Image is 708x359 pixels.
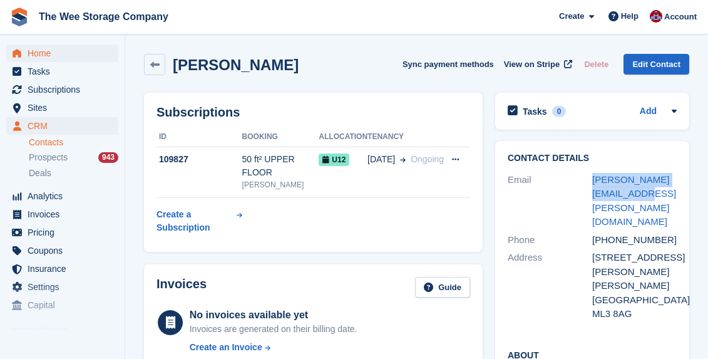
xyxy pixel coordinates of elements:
[29,151,118,164] a: Prospects 943
[592,251,677,279] div: [STREET_ADDRESS][PERSON_NAME]
[6,117,118,135] a: menu
[559,10,584,23] span: Create
[29,167,51,179] span: Deals
[28,44,103,62] span: Home
[319,153,349,166] span: U12
[156,203,242,239] a: Create a Subscription
[28,206,103,223] span: Invoices
[242,153,319,179] div: 50 ft² UPPER FLOOR
[242,127,319,147] th: Booking
[28,187,103,205] span: Analytics
[11,325,125,337] span: Storefront
[508,251,592,321] div: Address
[28,242,103,259] span: Coupons
[621,10,639,23] span: Help
[592,307,677,321] div: ML3 8AG
[499,54,575,75] a: View on Stripe
[6,99,118,117] a: menu
[156,208,234,234] div: Create a Subscription
[367,127,444,147] th: Tenancy
[592,233,677,247] div: [PHONE_NUMBER]
[28,117,103,135] span: CRM
[190,341,262,354] div: Create an Invoice
[29,137,118,148] a: Contacts
[190,308,357,323] div: No invoices available yet
[367,153,395,166] span: [DATE]
[28,260,103,278] span: Insurance
[190,323,357,336] div: Invoices are generated on their billing date.
[579,54,613,75] button: Delete
[29,152,68,164] span: Prospects
[650,10,662,23] img: Scott Ritchie
[10,8,29,26] img: stora-icon-8386f47178a22dfd0bd8f6a31ec36ba5ce8667c1dd55bd0f319d3a0aa187defe.svg
[29,167,118,180] a: Deals
[242,179,319,190] div: [PERSON_NAME]
[28,224,103,241] span: Pricing
[592,174,676,227] a: [PERSON_NAME][EMAIL_ADDRESS][PERSON_NAME][DOMAIN_NAME]
[552,106,567,117] div: 0
[319,127,367,147] th: Allocation
[6,187,118,205] a: menu
[156,277,207,298] h2: Invoices
[156,127,242,147] th: ID
[592,293,677,308] div: [GEOGRAPHIC_DATA]
[640,105,657,119] a: Add
[6,296,118,314] a: menu
[504,58,560,71] span: View on Stripe
[6,242,118,259] a: menu
[415,277,470,298] a: Guide
[6,260,118,278] a: menu
[6,44,118,62] a: menu
[28,278,103,296] span: Settings
[190,341,357,354] a: Create an Invoice
[34,6,173,27] a: The Wee Storage Company
[6,81,118,98] a: menu
[156,153,242,166] div: 109827
[403,54,494,75] button: Sync payment methods
[508,153,677,164] h2: Contact Details
[98,152,118,163] div: 943
[508,233,592,247] div: Phone
[28,63,103,80] span: Tasks
[6,206,118,223] a: menu
[623,54,689,75] a: Edit Contact
[6,63,118,80] a: menu
[592,279,677,293] div: [PERSON_NAME]
[28,99,103,117] span: Sites
[411,154,444,164] span: Ongoing
[664,11,697,23] span: Account
[6,224,118,241] a: menu
[156,105,470,120] h2: Subscriptions
[173,56,299,73] h2: [PERSON_NAME]
[28,81,103,98] span: Subscriptions
[508,173,592,229] div: Email
[6,278,118,296] a: menu
[523,106,547,117] h2: Tasks
[28,296,103,314] span: Capital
